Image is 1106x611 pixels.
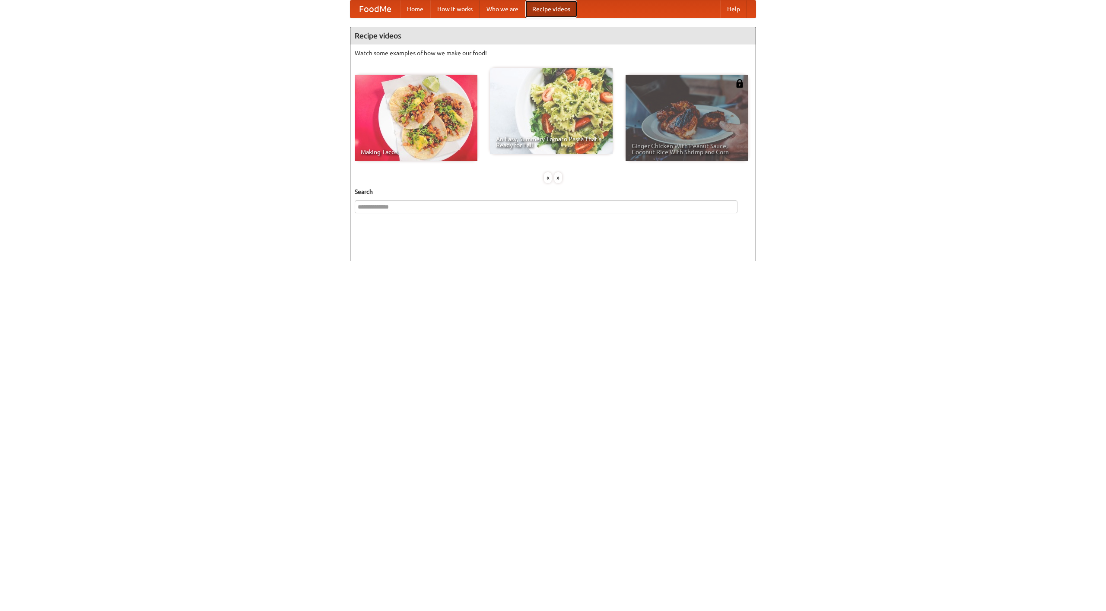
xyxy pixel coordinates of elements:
span: Making Tacos [361,149,471,155]
div: « [544,172,552,183]
div: » [554,172,562,183]
h5: Search [355,187,751,196]
h4: Recipe videos [350,27,756,44]
a: An Easy, Summery Tomato Pasta That's Ready for Fall [490,68,613,154]
span: An Easy, Summery Tomato Pasta That's Ready for Fall [496,136,607,148]
p: Watch some examples of how we make our food! [355,49,751,57]
a: How it works [430,0,480,18]
a: FoodMe [350,0,400,18]
a: Home [400,0,430,18]
a: Recipe videos [525,0,577,18]
img: 483408.png [735,79,744,88]
a: Making Tacos [355,75,477,161]
a: Help [720,0,747,18]
a: Who we are [480,0,525,18]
